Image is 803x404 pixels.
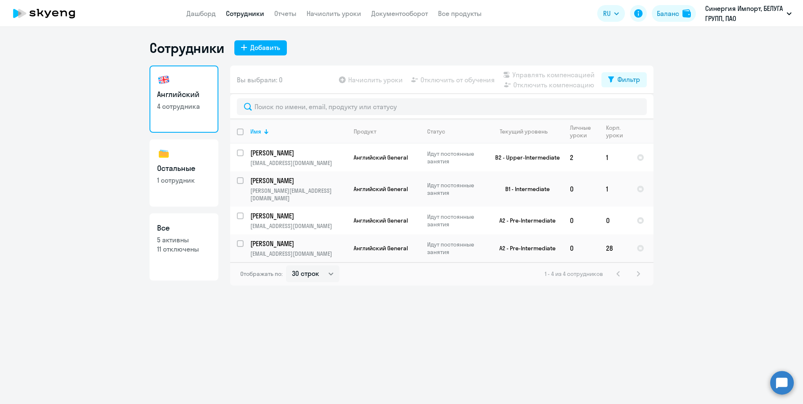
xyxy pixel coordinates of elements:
a: Документооборот [371,9,428,18]
td: 1 [599,144,630,171]
input: Поиск по имени, email, продукту или статусу [237,98,647,115]
div: Корп. уроки [606,124,623,139]
p: 5 активны [157,235,211,244]
a: Начислить уроки [307,9,361,18]
span: Английский General [354,217,408,224]
img: others [157,147,171,160]
div: Личные уроки [570,124,599,139]
p: [PERSON_NAME] [250,211,345,220]
div: Имя [250,128,261,135]
h3: Все [157,223,211,233]
div: Баланс [657,8,679,18]
td: 1 [599,171,630,207]
p: [PERSON_NAME][EMAIL_ADDRESS][DOMAIN_NAME] [250,187,346,202]
p: [EMAIL_ADDRESS][DOMAIN_NAME] [250,159,346,167]
a: Остальные1 сотрудник [150,139,218,207]
p: Идут постоянные занятия [427,213,485,228]
button: Фильтр [601,72,647,87]
span: Английский General [354,244,408,252]
a: Все продукты [438,9,482,18]
span: RU [603,8,611,18]
td: 28 [599,234,630,262]
td: 0 [599,207,630,234]
p: [PERSON_NAME] [250,176,345,185]
button: Балансbalance [652,5,696,22]
p: Идут постоянные занятия [427,181,485,197]
a: Дашборд [186,9,216,18]
p: Синергия Импорт, БЕЛУГА ГРУПП, ПАО [705,3,783,24]
td: A2 - Pre-Intermediate [485,207,563,234]
a: [PERSON_NAME] [250,239,346,248]
p: 1 сотрудник [157,176,211,185]
td: 0 [563,171,599,207]
p: [PERSON_NAME] [250,148,345,157]
img: english [157,73,171,87]
p: 4 сотрудника [157,102,211,111]
td: 0 [563,207,599,234]
td: B2 - Upper-Intermediate [485,144,563,171]
td: B1 - Intermediate [485,171,563,207]
h1: Сотрудники [150,39,224,56]
div: Корп. уроки [606,124,630,139]
p: Идут постоянные занятия [427,241,485,256]
div: Добавить [250,42,280,52]
button: Добавить [234,40,287,55]
div: Имя [250,128,346,135]
a: [PERSON_NAME] [250,148,346,157]
p: [EMAIL_ADDRESS][DOMAIN_NAME] [250,222,346,230]
a: Сотрудники [226,9,264,18]
img: balance [682,9,691,18]
div: Текущий уровень [492,128,563,135]
div: Продукт [354,128,420,135]
span: Отображать по: [240,270,283,278]
div: Фильтр [617,74,640,84]
h3: Остальные [157,163,211,174]
div: Статус [427,128,445,135]
div: Продукт [354,128,376,135]
a: [PERSON_NAME] [250,211,346,220]
button: Синергия Импорт, БЕЛУГА ГРУПП, ПАО [701,3,796,24]
button: RU [597,5,625,22]
p: [EMAIL_ADDRESS][DOMAIN_NAME] [250,250,346,257]
div: Статус [427,128,485,135]
a: Все5 активны11 отключены [150,213,218,281]
td: 2 [563,144,599,171]
td: 0 [563,234,599,262]
span: Вы выбрали: 0 [237,75,283,85]
div: Текущий уровень [500,128,548,135]
span: Английский General [354,185,408,193]
span: Английский General [354,154,408,161]
div: Личные уроки [570,124,591,139]
td: A2 - Pre-Intermediate [485,234,563,262]
h3: Английский [157,89,211,100]
a: Английский4 сотрудника [150,66,218,133]
a: [PERSON_NAME] [250,176,346,185]
p: Идут постоянные занятия [427,150,485,165]
a: Отчеты [274,9,297,18]
p: 11 отключены [157,244,211,254]
p: [PERSON_NAME] [250,239,345,248]
span: 1 - 4 из 4 сотрудников [545,270,603,278]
